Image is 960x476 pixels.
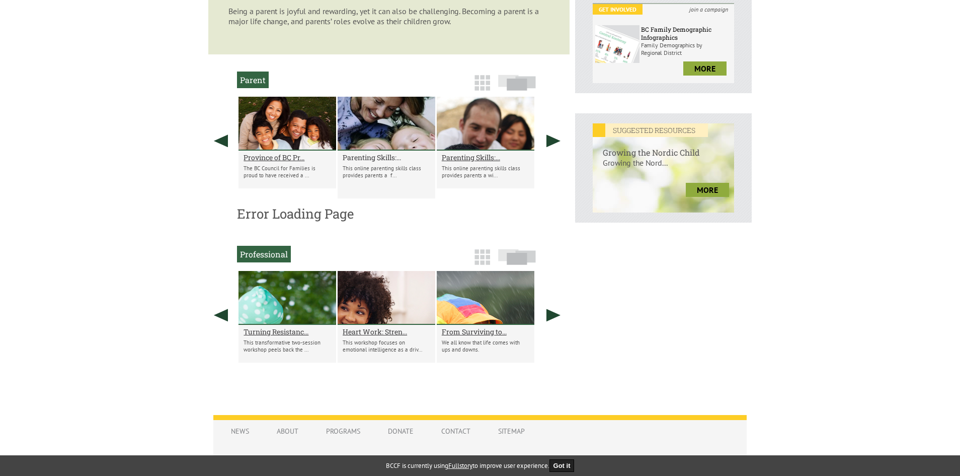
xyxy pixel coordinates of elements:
a: Province of BC Pr... [244,153,331,162]
a: Grid View [471,254,493,270]
a: Programs [316,422,370,441]
img: slide-icon.png [498,249,536,265]
a: Slide View [495,254,539,270]
a: From Surviving to... [442,327,529,336]
a: Heart Work: Stren... [343,327,430,336]
a: Parenting Skills:... [343,153,430,162]
li: From Surviving to Thriving: Growing Resilience for Weathering Life's Storms [437,271,534,363]
li: Turning Resistance into Resilience: A Workshop on Shame and Parent Engagement [238,271,336,363]
li: Heart Work: Strengthening Emotional Intelligence to boost our wellbeing and support others [338,271,435,363]
h6: Growing the Nordic Child [593,137,734,158]
a: About [267,422,308,441]
i: join a campaign [683,4,734,15]
p: Family Demographics by Regional District [641,41,732,56]
h2: Parent [237,72,269,88]
li: Parenting Skills: 0-5, 2 [437,97,534,188]
p: This online parenting skills class provides parents a f... [343,165,430,179]
li: Province of BC Proclaims Family Week [238,97,336,188]
a: more [683,61,727,76]
p: This online parenting skills class provides parents a wi... [442,165,529,179]
a: Parenting Skills:... [442,153,529,162]
p: We all know that life comes with ups and downs. [442,339,529,353]
button: Got it [549,459,575,472]
a: Slide View [495,80,539,96]
a: Donate [378,422,424,441]
em: Get Involved [593,4,643,15]
a: Grid View [471,80,493,96]
h3: Error Loading Page [237,205,535,222]
img: slide-icon.png [498,75,536,91]
a: more [686,183,729,197]
a: Turning Resistanc... [244,327,331,336]
p: The BC Council for Families is proud to have received a ... [244,165,331,179]
img: grid-icon.png [474,75,490,91]
p: Being a parent is joyful and rewarding, yet it can also be challenging. Becoming a parent is a ma... [228,6,549,26]
p: This transformative two-session workshop peels back the ... [244,339,331,353]
h2: Professional [237,246,291,262]
a: Fullstory [448,461,472,470]
h6: BC Family Demographic Infographics [641,25,732,41]
a: Sitemap [488,422,535,441]
p: This workshop focuses on emotional intelligence as a driv... [343,339,430,353]
a: News [221,422,259,441]
em: SUGGESTED RESOURCES [593,123,708,137]
li: Parenting Skills: 5-13, 2 [338,97,435,198]
img: grid-icon.png [474,249,490,265]
p: Growing the Nord... [593,158,734,178]
a: Contact [431,422,481,441]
